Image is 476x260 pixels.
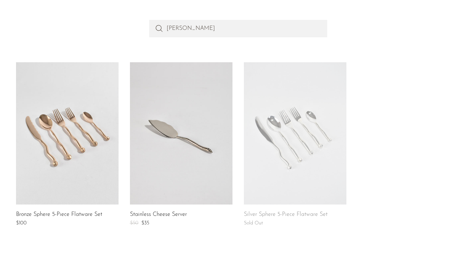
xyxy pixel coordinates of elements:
a: Bronze Sphere 5-Piece Flatware Set [16,212,102,218]
a: Stainless Cheese Server [130,212,187,218]
span: Sold Out [244,221,263,226]
a: Silver Sphere 5-Piece Flatware Set [244,212,328,218]
span: $100 [16,221,27,226]
span: $35 [141,221,149,226]
span: $50 [130,221,138,226]
input: Perform a search [149,20,327,37]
